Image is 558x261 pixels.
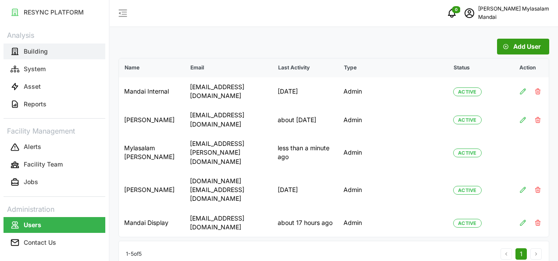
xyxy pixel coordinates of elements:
p: [EMAIL_ADDRESS][PERSON_NAME][DOMAIN_NAME] [190,139,267,166]
span: Add User [513,39,541,54]
p: less than a minute ago [278,144,333,162]
a: Reports [4,95,105,113]
span: 0 [455,7,458,13]
a: Building [4,43,105,60]
a: Asset [4,78,105,95]
p: Action [514,59,553,77]
p: Building [24,47,48,56]
p: [EMAIL_ADDRESS][DOMAIN_NAME] [190,214,267,232]
a: System [4,60,105,78]
p: [PERSON_NAME] [124,185,179,194]
p: Reports [24,100,46,109]
p: System [24,65,46,73]
button: Alerts [4,139,105,155]
p: about [DATE] [278,116,333,124]
p: Analysis [4,28,105,41]
p: Administration [4,202,105,215]
p: [DOMAIN_NAME][EMAIL_ADDRESS][DOMAIN_NAME] [190,177,267,203]
p: Admin [343,87,443,96]
button: Reports [4,96,105,112]
p: Jobs [24,178,38,186]
button: Contact Us [4,235,105,250]
a: Facility Team [4,156,105,174]
p: 1 - 5 of 5 [126,250,142,258]
button: schedule [461,4,478,22]
p: Last Activity [273,59,338,77]
p: Mandai [478,13,549,22]
button: Jobs [4,174,105,190]
p: Facility Team [24,160,63,169]
p: Admin [343,148,443,157]
p: [EMAIL_ADDRESS][DOMAIN_NAME] [190,111,267,129]
a: Contact Us [4,234,105,251]
p: Mandai Internal [124,87,179,96]
p: Admin [343,185,443,194]
span: Active [458,219,477,227]
a: RESYNC PLATFORM [4,4,105,21]
p: [EMAIL_ADDRESS][DOMAIN_NAME] [190,83,267,101]
p: Facility Management [4,124,105,137]
p: Email [185,59,272,77]
p: Type [339,59,447,77]
p: [PERSON_NAME] Mylasalam [478,5,549,13]
p: Admin [343,218,443,227]
p: Name [119,59,184,77]
p: Alerts [24,142,41,151]
p: Contact Us [24,238,56,247]
p: Admin [343,116,443,124]
p: Status [448,59,513,77]
p: [DATE] [278,87,333,96]
button: System [4,61,105,77]
button: notifications [443,4,461,22]
button: RESYNC PLATFORM [4,4,105,20]
span: Active [458,186,477,194]
p: RESYNC PLATFORM [24,8,84,17]
span: Active [458,116,477,124]
p: Asset [24,82,41,91]
p: [PERSON_NAME] [124,116,179,124]
a: Users [4,216,105,234]
p: Mandai Display [124,218,179,227]
a: Alerts [4,138,105,156]
p: Mylasalam [PERSON_NAME] [124,144,179,162]
button: Facility Team [4,157,105,173]
p: Users [24,221,41,229]
span: Active [458,88,477,96]
button: Add User [497,39,549,54]
button: 1 [515,248,527,260]
button: Building [4,43,105,59]
span: Active [458,149,477,157]
p: about 17 hours ago [278,218,333,227]
p: [DATE] [278,185,333,194]
a: Jobs [4,174,105,191]
button: Users [4,217,105,233]
button: Asset [4,79,105,94]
